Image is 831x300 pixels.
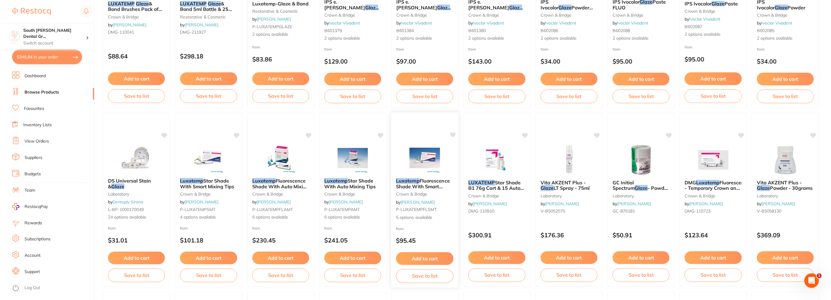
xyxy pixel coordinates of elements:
span: 2 options available [396,35,453,41]
span: DMG-211927 [180,29,206,35]
span: Stain Liquid 15ml [396,5,462,16]
button: Log Out [12,283,92,293]
p: $101.18 [180,237,237,244]
span: by [324,20,360,26]
a: [PERSON_NAME] [545,201,579,206]
a: [PERSON_NAME] [113,22,146,28]
span: Paste 3g [324,5,391,16]
img: LUXATEMP Star Shade B1 76g Cart & 15 Auto Mix Tips [477,145,517,175]
p: $95.45 [396,237,453,244]
small: crown & bridge [396,192,453,196]
p: $34.00 [541,58,597,65]
span: DMG-110041 [108,29,134,35]
small: crown & bridge [685,193,741,198]
span: by [757,20,793,26]
span: & Bond Brushes Pack of 50 [108,1,162,18]
em: Luxatemp [396,178,420,184]
small: crown & bridge [396,13,453,18]
button: Save to list [757,268,814,282]
button: Save to list [468,268,525,282]
button: Save to list [252,269,309,282]
small: crown & bridge [252,192,309,196]
span: from [324,226,332,230]
small: laboratory [613,193,669,198]
button: Save to list [541,268,597,282]
img: Luxatemp Star Shade With Auto Mixing Tips [333,143,372,173]
span: Star Shade With Auto Mixing Tips [324,178,376,189]
span: by [108,199,143,205]
span: from [613,47,620,51]
span: from [757,47,765,51]
em: LUXATEMP [180,1,207,7]
a: Restocq Logo [12,5,51,18]
span: P-LUXATEMPSMT [180,207,215,212]
span: 4 options available [180,214,237,220]
span: GC-876181 [613,208,635,214]
p: $123.64 [685,232,741,239]
img: Vita AKZENT Plus - Glaze LT Spray - 75ml [549,145,589,175]
span: from [541,47,548,51]
span: from [685,45,692,49]
button: Add to cart [180,252,237,264]
a: Ivoclar Vivadent [329,20,360,26]
span: by [685,16,720,22]
p: $129.00 [324,58,381,65]
b: DS Universal Stain & Glaze [108,178,165,189]
span: 6 options available [324,214,381,220]
em: Glaze [437,5,450,11]
span: DMG-110910 [468,208,494,214]
span: Vita AKZENT Plus - [757,180,802,186]
p: $95.00 [613,58,669,65]
b: Luxatemp Star Shade With Smart Mixing Tips [180,178,237,189]
button: Save to list [108,89,165,103]
a: Account [25,252,41,259]
a: [PERSON_NAME] [329,199,363,205]
small: restorative & cosmetic [180,15,237,19]
span: IPS Ivocolor [685,1,712,7]
span: by [180,199,218,205]
span: by [324,199,363,205]
a: [PERSON_NAME] [401,199,435,205]
button: Add to cart [396,252,453,265]
span: DS Universal Stain & [108,178,151,189]
a: Support [25,269,40,275]
a: Suppliers [25,155,42,161]
button: Add to cart [541,73,597,85]
a: Browse Products [25,89,59,95]
span: from [324,47,332,51]
small: crown & bridge [324,192,381,196]
button: Add to cart [252,252,309,264]
a: Dentsply Sirona [113,199,143,205]
p: $97.00 [396,58,453,65]
small: laboratory [757,193,814,198]
a: Team [25,187,35,193]
img: Restocq Logo [12,8,51,15]
b: Vita AKZENT Plus - Glaze Powder - 30grams [757,180,814,191]
span: V-B5052075 [541,208,565,214]
button: Save to list [252,89,309,103]
a: Favourites [24,106,44,112]
span: Vita AKZENT Plus - [541,180,586,186]
span: Paste [725,1,738,7]
img: RestocqPay [12,203,19,210]
b: Luxatemp Star Shade With Auto Mixing Tips [324,178,381,189]
button: Add to cart [396,73,453,85]
em: Glaze [208,1,221,7]
span: 24 options available [108,214,165,220]
small: crown & bridge [685,9,741,14]
b: Luxatemp Fluorescence Shade With Auto Mixing Tips [252,178,309,189]
button: Add to cart [613,73,669,85]
small: crown & bridge [468,13,525,18]
small: restorative & cosmetic [252,9,309,14]
span: 2 options available [324,35,381,41]
span: B602087 [685,24,702,29]
small: crown & bridge [468,193,525,198]
small: crown & bridge [541,13,597,18]
b: GC Initial Spectrum Glaze - Powder - 10g [613,180,669,191]
p: Switch account [23,40,86,46]
a: Ivoclar Vivadent [401,20,432,26]
img: South Burnett Dental Group [9,31,20,41]
span: 2 options available [685,31,741,38]
a: Rewards [25,220,42,226]
a: Ivoclar Vivadent [473,20,504,26]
